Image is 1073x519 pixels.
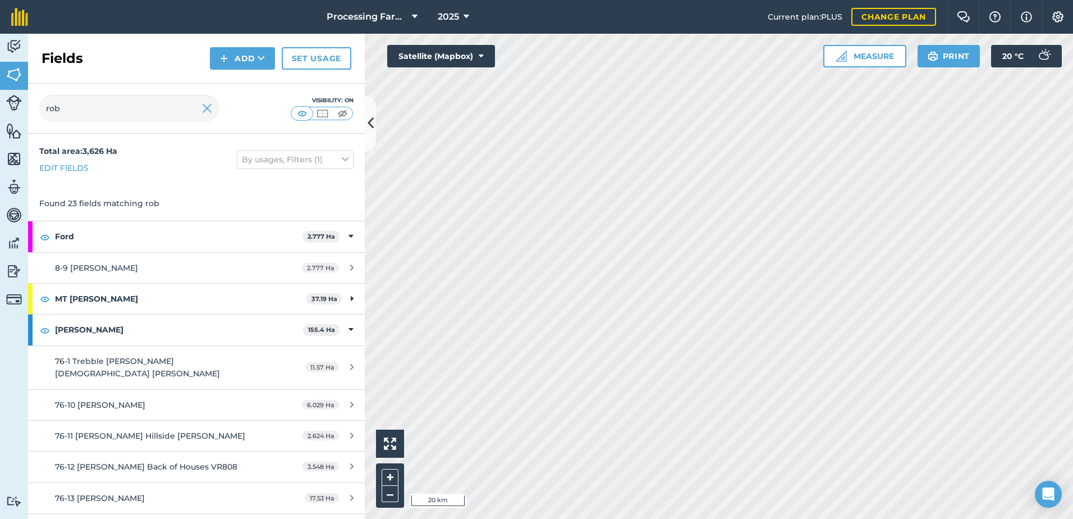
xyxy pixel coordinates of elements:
[1021,10,1032,24] img: svg+xml;base64,PHN2ZyB4bWxucz0iaHR0cDovL3d3dy53My5vcmcvMjAwMC9zdmciIHdpZHRoPSIxNyIgaGVpZ2h0PSIxNy...
[28,284,365,314] div: MT [PERSON_NAME]37.19 Ha
[302,431,339,440] span: 2.624 Ha
[918,45,980,67] button: Print
[308,326,335,334] strong: 155.4 Ha
[6,207,22,224] img: svg+xml;base64,PD94bWwgdmVyc2lvbj0iMS4wIiBlbmNvZGluZz0idXRmLTgiPz4KPCEtLSBHZW5lcmF0b3I6IEFkb2JlIE...
[336,108,350,119] img: svg+xml;base64,PHN2ZyB4bWxucz0iaHR0cDovL3d3dy53My5vcmcvMjAwMC9zdmciIHdpZHRoPSI1MCIgaGVpZ2h0PSI0MC...
[28,483,365,513] a: 76-13 [PERSON_NAME]17.53 Ha
[991,45,1062,67] button: 20 °C
[295,108,309,119] img: svg+xml;base64,PHN2ZyB4bWxucz0iaHR0cDovL3d3dy53My5vcmcvMjAwMC9zdmciIHdpZHRoPSI1MCIgaGVpZ2h0PSI0MC...
[237,151,354,169] button: By usages, Filters (1)
[387,45,495,67] button: Satellite (Mapbox)
[315,108,329,119] img: svg+xml;base64,PHN2ZyB4bWxucz0iaHR0cDovL3d3dy53My5vcmcvMjAwMC9zdmciIHdpZHRoPSI1MCIgaGVpZ2h0PSI0MC...
[28,253,365,283] a: 8-9 [PERSON_NAME]2.777 Ha
[40,292,50,306] img: svg+xml;base64,PHN2ZyB4bWxucz0iaHR0cDovL3d3dy53My5vcmcvMjAwMC9zdmciIHdpZHRoPSIxOCIgaGVpZ2h0PSIyNC...
[836,51,847,62] img: Ruler icon
[1002,45,1024,67] span: 20 ° C
[55,493,145,503] span: 76-13 [PERSON_NAME]
[40,324,50,337] img: svg+xml;base64,PHN2ZyB4bWxucz0iaHR0cDovL3d3dy53My5vcmcvMjAwMC9zdmciIHdpZHRoPSIxOCIgaGVpZ2h0PSIyNC...
[302,263,339,272] span: 2.777 Ha
[55,315,303,345] strong: [PERSON_NAME]
[1051,11,1065,22] img: A cog icon
[308,233,335,240] strong: 2.777 Ha
[851,8,936,26] a: Change plan
[6,122,22,139] img: svg+xml;base64,PHN2ZyB4bWxucz0iaHR0cDovL3d3dy53My5vcmcvMjAwMC9zdmciIHdpZHRoPSI1NiIgaGVpZ2h0PSI2MC...
[210,47,275,70] button: Add
[311,295,337,303] strong: 37.19 Ha
[55,221,302,252] strong: Ford
[928,49,938,63] img: svg+xml;base64,PHN2ZyB4bWxucz0iaHR0cDovL3d3dy53My5vcmcvMjAwMC9zdmciIHdpZHRoPSIxOSIgaGVpZ2h0PSIyNC...
[6,38,22,55] img: svg+xml;base64,PD94bWwgdmVyc2lvbj0iMS4wIiBlbmNvZGluZz0idXRmLTgiPz4KPCEtLSBHZW5lcmF0b3I6IEFkb2JlIE...
[291,96,354,105] div: Visibility: On
[384,438,396,450] img: Four arrows, one pointing top left, one top right, one bottom right and the last bottom left
[6,235,22,252] img: svg+xml;base64,PD94bWwgdmVyc2lvbj0iMS4wIiBlbmNvZGluZz0idXRmLTgiPz4KPCEtLSBHZW5lcmF0b3I6IEFkb2JlIE...
[202,102,212,115] img: svg+xml;base64,PHN2ZyB4bWxucz0iaHR0cDovL3d3dy53My5vcmcvMjAwMC9zdmciIHdpZHRoPSIyMiIgaGVpZ2h0PSIzMC...
[55,431,245,441] span: 76-11 [PERSON_NAME] Hillside [PERSON_NAME]
[28,221,365,252] div: Ford2.777 Ha
[6,151,22,167] img: svg+xml;base64,PHN2ZyB4bWxucz0iaHR0cDovL3d3dy53My5vcmcvMjAwMC9zdmciIHdpZHRoPSI1NiIgaGVpZ2h0PSI2MC...
[302,462,339,471] span: 3.548 Ha
[768,11,842,23] span: Current plan : PLUS
[6,95,22,111] img: svg+xml;base64,PD94bWwgdmVyc2lvbj0iMS4wIiBlbmNvZGluZz0idXRmLTgiPz4KPCEtLSBHZW5lcmF0b3I6IEFkb2JlIE...
[6,292,22,307] img: svg+xml;base64,PD94bWwgdmVyc2lvbj0iMS4wIiBlbmNvZGluZz0idXRmLTgiPz4KPCEtLSBHZW5lcmF0b3I6IEFkb2JlIE...
[6,66,22,83] img: svg+xml;base64,PHN2ZyB4bWxucz0iaHR0cDovL3d3dy53My5vcmcvMjAwMC9zdmciIHdpZHRoPSI1NiIgaGVpZ2h0PSI2MC...
[42,49,83,67] h2: Fields
[1033,45,1055,67] img: svg+xml;base64,PD94bWwgdmVyc2lvbj0iMS4wIiBlbmNvZGluZz0idXRmLTgiPz4KPCEtLSBHZW5lcmF0b3I6IEFkb2JlIE...
[957,11,970,22] img: Two speech bubbles overlapping with the left bubble in the forefront
[6,496,22,507] img: svg+xml;base64,PD94bWwgdmVyc2lvbj0iMS4wIiBlbmNvZGluZz0idXRmLTgiPz4KPCEtLSBHZW5lcmF0b3I6IEFkb2JlIE...
[6,179,22,195] img: svg+xml;base64,PD94bWwgdmVyc2lvbj0iMS4wIiBlbmNvZGluZz0idXRmLTgiPz4KPCEtLSBHZW5lcmF0b3I6IEFkb2JlIE...
[823,45,906,67] button: Measure
[39,162,89,174] a: Edit fields
[55,356,220,379] span: 76-1 Trebble [PERSON_NAME] [DEMOGRAPHIC_DATA] [PERSON_NAME]
[302,400,339,409] span: 6.029 Ha
[1035,481,1062,508] div: Open Intercom Messenger
[40,230,50,244] img: svg+xml;base64,PHN2ZyB4bWxucz0iaHR0cDovL3d3dy53My5vcmcvMjAwMC9zdmciIHdpZHRoPSIxOCIgaGVpZ2h0PSIyNC...
[28,421,365,451] a: 76-11 [PERSON_NAME] Hillside [PERSON_NAME]2.624 Ha
[282,47,351,70] a: Set usage
[39,146,117,156] strong: Total area : 3,626 Ha
[327,10,407,24] span: Processing Farms
[28,346,365,389] a: 76-1 Trebble [PERSON_NAME] [DEMOGRAPHIC_DATA] [PERSON_NAME]11.57 Ha
[988,11,1002,22] img: A question mark icon
[39,95,219,122] input: Search
[305,362,339,372] span: 11.57 Ha
[28,452,365,482] a: 76-12 [PERSON_NAME] Back of Houses VR8083.548 Ha
[28,315,365,345] div: [PERSON_NAME]155.4 Ha
[220,52,228,65] img: svg+xml;base64,PHN2ZyB4bWxucz0iaHR0cDovL3d3dy53My5vcmcvMjAwMC9zdmciIHdpZHRoPSIxNCIgaGVpZ2h0PSIyNC...
[55,400,145,410] span: 76-10 [PERSON_NAME]
[55,263,138,273] span: 8-9 [PERSON_NAME]
[28,186,365,221] div: Found 23 fields matching rob
[438,10,459,24] span: 2025
[28,390,365,420] a: 76-10 [PERSON_NAME]6.029 Ha
[382,486,398,502] button: –
[382,469,398,486] button: +
[55,462,237,472] span: 76-12 [PERSON_NAME] Back of Houses VR808
[55,284,306,314] strong: MT [PERSON_NAME]
[11,8,28,26] img: fieldmargin Logo
[305,493,339,503] span: 17.53 Ha
[6,263,22,280] img: svg+xml;base64,PD94bWwgdmVyc2lvbj0iMS4wIiBlbmNvZGluZz0idXRmLTgiPz4KPCEtLSBHZW5lcmF0b3I6IEFkb2JlIE...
